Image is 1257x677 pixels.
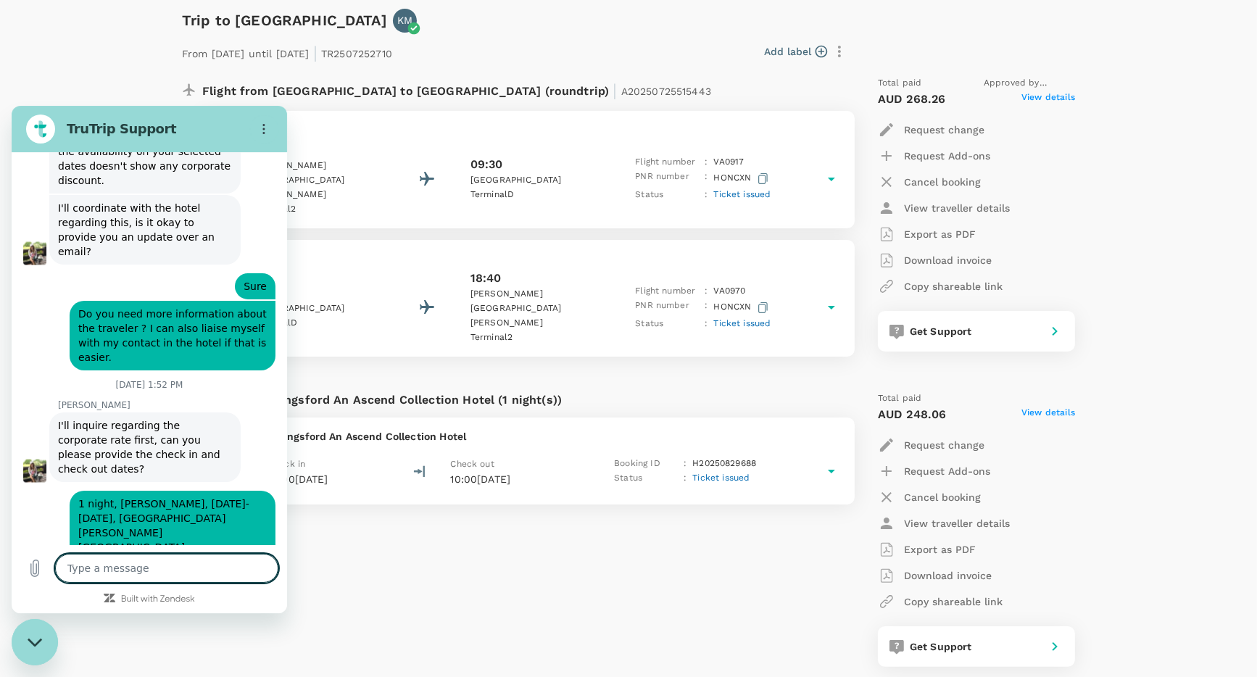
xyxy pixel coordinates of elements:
[635,155,699,170] p: Flight number
[878,562,992,589] button: Download invoice
[878,221,976,247] button: Export as PDF
[705,284,708,299] p: :
[621,86,711,97] span: A20250725515443
[705,170,708,188] p: :
[202,76,711,102] p: Flight from [GEOGRAPHIC_DATA] to [GEOGRAPHIC_DATA] (roundtrip)
[1021,406,1075,423] span: View details
[232,173,255,188] span: Sure
[12,619,58,665] iframe: Button to launch messaging window, conversation in progress
[635,170,699,188] p: PNR number
[451,472,589,486] p: 10:00[DATE]
[910,325,972,337] span: Get Support
[878,406,947,423] p: AUD 248.06
[614,471,678,486] p: Status
[216,122,840,137] p: [DATE]
[904,438,984,452] p: Request change
[254,141,384,159] p: 08:00
[684,471,686,486] p: :
[904,594,1003,609] p: Copy shareable link
[684,457,686,471] p: :
[984,76,1075,91] span: Approved by
[635,188,699,202] p: Status
[904,516,1010,531] p: View traveller details
[904,227,976,241] p: Export as PDF
[692,473,750,483] span: Ticket issued
[904,464,990,478] p: Request Add-ons
[878,589,1003,615] button: Copy shareable link
[313,43,318,63] span: |
[878,510,1010,536] button: View traveller details
[397,13,412,28] p: KM
[470,331,601,345] p: Terminal 2
[216,252,840,266] p: [DATE]
[182,9,387,32] h6: Trip to [GEOGRAPHIC_DATA]
[878,91,946,108] p: AUD 268.26
[254,316,384,331] p: Terminal D
[878,484,981,510] button: Cancel booking
[878,432,984,458] button: Request change
[254,284,384,302] p: 17:05
[878,143,990,169] button: Request Add-ons
[9,448,38,477] button: Upload file
[470,270,502,287] p: 18:40
[713,299,771,317] p: HONCXN
[254,202,384,217] p: Terminal 2
[904,568,992,583] p: Download invoice
[104,273,172,285] p: [DATE] 1:52 PM
[451,459,494,469] span: Check out
[705,317,708,331] p: :
[46,294,275,305] p: [PERSON_NAME]
[613,80,617,101] span: |
[470,156,503,173] p: 09:30
[705,299,708,317] p: :
[635,317,699,331] p: Status
[904,149,990,163] p: Request Add-ons
[713,318,771,328] span: Ticket issued
[904,201,1010,215] p: View traveller details
[254,302,384,316] p: [GEOGRAPHIC_DATA]
[470,188,601,202] p: Terminal D
[713,189,771,199] span: Ticket issued
[470,173,601,188] p: [GEOGRAPHIC_DATA]
[713,155,744,170] p: VA 0917
[109,489,183,499] a: Built with Zendesk: Visit the Zendesk website in a new tab
[878,247,992,273] button: Download invoice
[1021,91,1075,108] span: View details
[705,188,708,202] p: :
[904,175,981,189] p: Cancel booking
[12,106,287,613] iframe: Messaging window
[713,170,771,188] p: HONCXN
[878,76,922,91] span: Total paid
[268,472,328,486] p: 14:00[DATE]
[635,299,699,317] p: PNR number
[904,542,976,557] p: Export as PDF
[878,195,1010,221] button: View traveller details
[67,201,255,259] span: Do you need more information about the traveler ? I can also liaise myself with my contact in the...
[216,429,840,444] p: Stay in The Kingsford An Ascend Collection Hotel
[904,490,981,504] p: Cancel booking
[713,284,745,299] p: VA 0970
[904,253,992,267] p: Download invoice
[764,44,827,59] button: Add label
[254,159,384,202] p: [PERSON_NAME][GEOGRAPHIC_DATA][PERSON_NAME]
[878,169,981,195] button: Cancel booking
[904,279,1003,294] p: Copy shareable link
[202,391,562,409] p: Stay at The Kingsford An Ascend Collection Hotel (1 night(s))
[878,536,976,562] button: Export as PDF
[614,457,678,471] p: Booking ID
[878,273,1003,299] button: Copy shareable link
[705,155,708,170] p: :
[904,122,984,137] p: Request change
[67,391,255,463] span: 1 night, [PERSON_NAME], [DATE]-[DATE], [GEOGRAPHIC_DATA] [PERSON_NAME][GEOGRAPHIC_DATA] [GEOGRAPH...
[910,641,972,652] span: Get Support
[635,284,699,299] p: Flight number
[878,391,922,406] span: Total paid
[878,458,990,484] button: Request Add-ons
[182,38,392,65] p: From [DATE] until [DATE] TR2507252710
[470,287,601,331] p: [PERSON_NAME][GEOGRAPHIC_DATA][PERSON_NAME]
[878,117,984,143] button: Request change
